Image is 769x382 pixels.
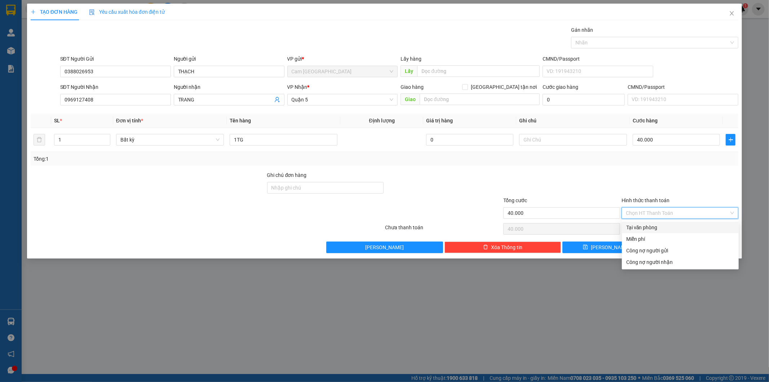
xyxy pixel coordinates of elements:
[54,118,60,123] span: SL
[31,9,36,14] span: plus
[116,118,143,123] span: Đơn vị tính
[61,34,99,43] li: (c) 2017
[326,242,443,253] button: [PERSON_NAME]
[483,244,488,250] span: delete
[726,134,735,146] button: plus
[292,94,394,105] span: Quận 5
[401,65,417,77] span: Lấy
[420,94,540,105] input: Dọc đường
[230,134,337,146] input: VD: Bàn, Ghế
[626,247,734,255] div: Công nợ người gửi
[267,182,384,194] input: Ghi chú đơn hàng
[292,66,394,77] span: Cam Thành Bắc
[426,118,453,123] span: Giá trị hàng
[726,137,735,143] span: plus
[89,9,95,15] img: icon
[543,55,653,63] div: CMND/Passport
[31,9,78,15] span: TẠO ĐƠN HÀNG
[385,223,503,236] div: Chưa thanh toán
[287,55,398,63] div: VP gửi
[44,10,71,44] b: Gửi khách hàng
[369,118,395,123] span: Định lượng
[401,94,420,105] span: Giao
[60,55,171,63] div: SĐT Người Gửi
[274,97,280,103] span: user-add
[417,65,540,77] input: Dọc đường
[174,55,284,63] div: Người gửi
[60,83,171,91] div: SĐT Người Nhận
[519,134,627,146] input: Ghi Chú
[722,4,742,24] button: Close
[401,56,421,62] span: Lấy hàng
[267,172,307,178] label: Ghi chú đơn hàng
[34,155,297,163] div: Tổng: 1
[626,223,734,231] div: Tại văn phòng
[9,47,40,93] b: Phương Nam Express
[426,134,513,146] input: 0
[622,197,669,203] label: Hình thức thanh toán
[622,245,739,256] div: Cước gửi hàng sẽ được ghi vào công nợ của người gửi
[120,134,220,145] span: Bất kỳ
[401,84,424,90] span: Giao hàng
[287,84,308,90] span: VP Nhận
[626,235,734,243] div: Miễn phí
[174,83,284,91] div: Người nhận
[622,256,739,268] div: Cước gửi hàng sẽ được ghi vào công nợ của người nhận
[626,258,734,266] div: Công nợ người nhận
[61,27,99,33] b: [DOMAIN_NAME]
[628,83,738,91] div: CMND/Passport
[468,83,540,91] span: [GEOGRAPHIC_DATA] tận nơi
[503,197,527,203] span: Tổng cước
[230,118,251,123] span: Tên hàng
[89,9,165,15] span: Yêu cầu xuất hóa đơn điện tử
[365,243,404,251] span: [PERSON_NAME]
[543,94,625,105] input: Cước giao hàng
[543,84,578,90] label: Cước giao hàng
[34,134,45,146] button: delete
[445,242,561,253] button: deleteXóa Thông tin
[516,114,630,128] th: Ghi chú
[633,118,658,123] span: Cước hàng
[562,242,650,253] button: save[PERSON_NAME]
[491,243,522,251] span: Xóa Thông tin
[729,10,735,16] span: close
[583,244,588,250] span: save
[78,9,96,26] img: logo.jpg
[591,243,629,251] span: [PERSON_NAME]
[571,27,593,33] label: Gán nhãn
